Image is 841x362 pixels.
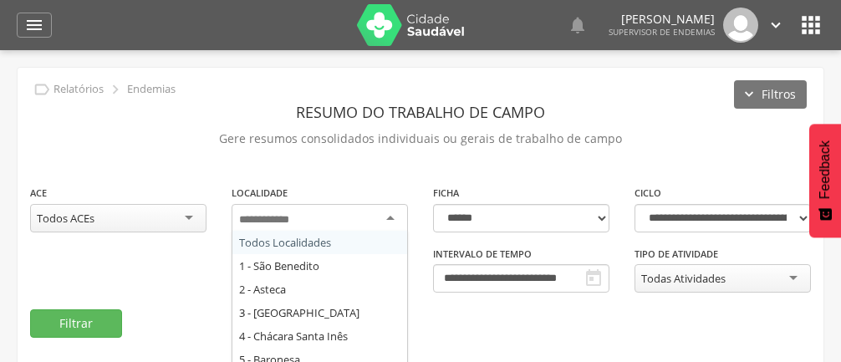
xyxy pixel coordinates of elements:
div: 2 - Asteca [232,278,407,301]
button: Filtros [734,80,807,109]
label: Ficha [433,186,459,200]
p: Gere resumos consolidados individuais ou gerais de trabalho de campo [30,127,811,150]
label: Ciclo [635,186,661,200]
p: Endemias [127,83,176,96]
i:  [106,80,125,99]
div: 3 - [GEOGRAPHIC_DATA] [232,301,407,324]
i:  [584,268,604,288]
p: [PERSON_NAME] [609,13,715,25]
button: Feedback - Mostrar pesquisa [809,124,841,237]
label: Tipo de Atividade [635,247,718,261]
div: Todos Localidades [232,231,407,254]
i:  [33,80,51,99]
i:  [798,12,824,38]
p: Relatórios [54,83,104,96]
label: Localidade [232,186,288,200]
i:  [568,15,588,35]
i:  [767,16,785,34]
a:  [568,8,588,43]
span: Feedback [818,140,833,199]
a:  [767,8,785,43]
label: ACE [30,186,47,200]
button: Filtrar [30,309,122,338]
div: 4 - Chácara Santa Inês [232,324,407,348]
div: Todas Atividades [641,271,726,286]
i:  [24,15,44,35]
div: Todos ACEs [37,211,94,226]
span: Supervisor de Endemias [609,26,715,38]
label: Intervalo de Tempo [433,247,532,261]
a:  [17,13,52,38]
header: Resumo do Trabalho de Campo [30,97,811,127]
div: 1 - São Benedito [232,254,407,278]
